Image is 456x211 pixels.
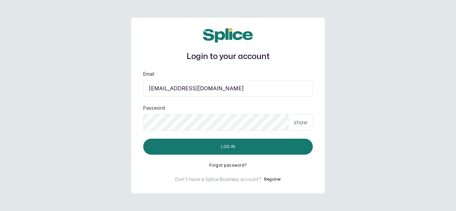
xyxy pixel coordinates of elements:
p: Don't have a Splice Business account? [175,176,261,183]
label: Password [143,105,165,111]
input: email@acme.com [143,80,313,97]
button: Register [264,176,281,183]
button: Forgot password? [209,163,247,168]
h1: Login to your account [143,51,313,63]
p: show [294,118,307,126]
label: Email [143,71,154,77]
button: Log in [143,139,313,155]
